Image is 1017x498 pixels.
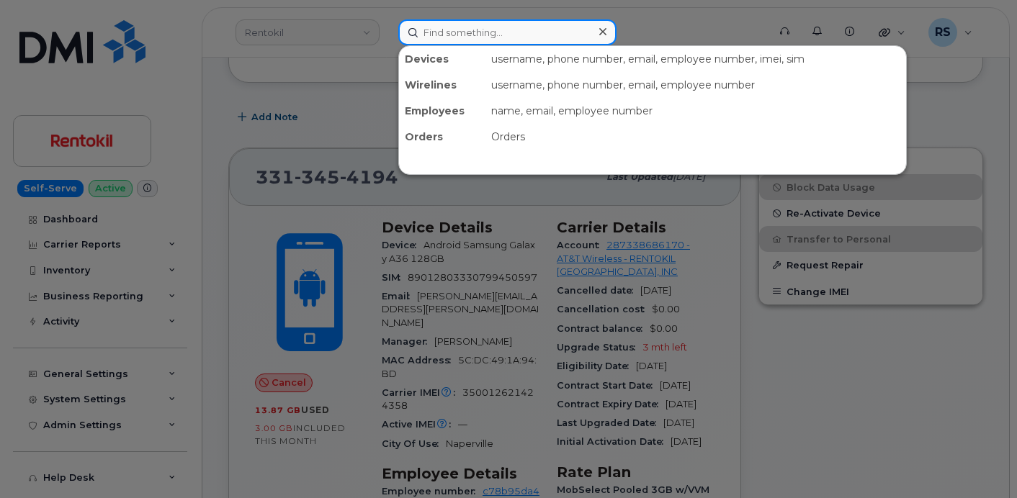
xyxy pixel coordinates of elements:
div: username, phone number, email, employee number, imei, sim [485,46,906,72]
input: Find something... [398,19,617,45]
div: Wirelines [399,72,485,98]
div: Devices [399,46,485,72]
div: Orders [399,124,485,150]
div: Employees [399,98,485,124]
div: username, phone number, email, employee number [485,72,906,98]
iframe: Messenger Launcher [954,435,1006,487]
div: Orders [485,124,906,150]
div: name, email, employee number [485,98,906,124]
